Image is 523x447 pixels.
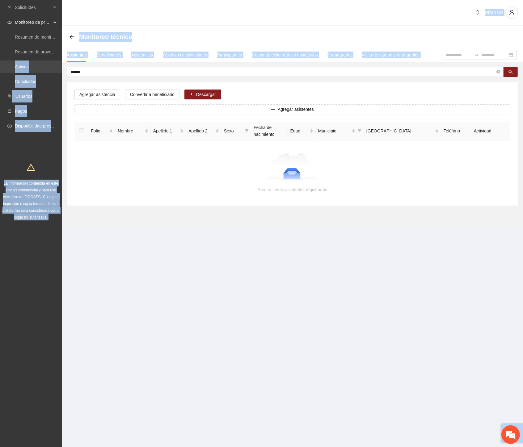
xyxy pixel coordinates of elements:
span: Monitoreo técnico [79,32,132,42]
span: Folio [91,127,108,134]
span: close-circle [496,69,500,75]
span: filter [244,126,250,136]
span: to [474,52,479,57]
th: Apellido 1 [151,122,186,140]
span: Municipio [318,127,351,134]
img: Aún no tienes asistentes registrados [267,153,318,184]
span: Dizan UP [485,10,503,15]
span: bell [473,10,482,15]
span: swap-right [474,52,479,57]
span: [GEOGRAPHIC_DATA] [366,127,434,134]
th: Teléfono [441,122,471,140]
span: eye [7,20,12,24]
span: search [508,70,513,75]
button: Convertir a beneficiario [125,90,179,99]
span: filter [358,129,361,133]
textarea: Escriba su mensaje y pulse “Intro” [3,169,118,190]
div: Asistencias [131,52,153,58]
span: La información contenida en este sitio es confidencial y para uso exclusivo de FICOSEC. Cualquier... [2,181,60,219]
th: Edad [288,122,316,140]
button: search [504,67,518,77]
span: inbox [7,5,12,10]
span: Agregar asistentes [278,106,314,113]
span: Convertir a beneficiario [130,91,175,98]
button: user [506,6,518,19]
div: Cronograma [328,52,352,58]
div: Participantes [217,52,242,58]
div: Aún no tienes asistentes registrados [82,186,503,193]
span: user [506,10,518,15]
span: download [189,92,194,97]
button: Agregar asistencia [74,90,120,99]
span: Agregar asistencia [79,91,115,98]
button: plusAgregar asistentes [74,104,510,114]
span: Apellido 2 [188,127,214,134]
th: Fecha de nacimiento [251,122,288,140]
a: Resumen de monitoreo [15,35,60,40]
span: Sexo [224,127,243,134]
span: arrow-left [69,34,74,39]
th: Municipio [316,122,364,140]
div: Visita de campo y entregables [362,52,420,58]
div: Beneficiarios [97,52,121,58]
span: Apellido 1 [153,127,179,134]
div: Casos de éxito, retos y obstáculos [252,52,318,58]
span: filter [356,126,363,136]
div: Minimizar ventana de chat en vivo [101,3,116,18]
span: Descargar [196,91,216,98]
span: Monitoreo de proyectos [15,16,51,28]
button: bell [473,7,483,17]
th: Nombre [115,122,150,140]
a: Resumen de proyectos aprobados [15,49,81,54]
a: Usuarios [15,94,32,99]
div: Chatee con nosotros ahora [32,31,104,40]
div: Asistentes [67,52,87,58]
div: Objetivos y actividades [163,52,207,58]
th: Folio [88,122,115,140]
button: downloadDescargar [184,90,221,99]
span: Nombre [118,127,143,134]
a: Disponibilidad presupuestal [15,123,68,128]
th: Apellido 2 [186,122,221,140]
a: Pagos [15,109,27,114]
a: Concluidos [15,79,36,84]
div: Back [69,34,74,40]
span: Solicitudes [15,1,51,14]
span: close-circle [496,70,500,73]
span: plus [271,107,275,112]
a: Activos [15,64,29,69]
th: Actividad [471,122,503,140]
span: filter [245,129,249,133]
span: Edad [290,127,309,134]
th: Colonia [364,122,441,140]
span: Estamos en línea. [36,82,85,145]
span: warning [27,163,35,171]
